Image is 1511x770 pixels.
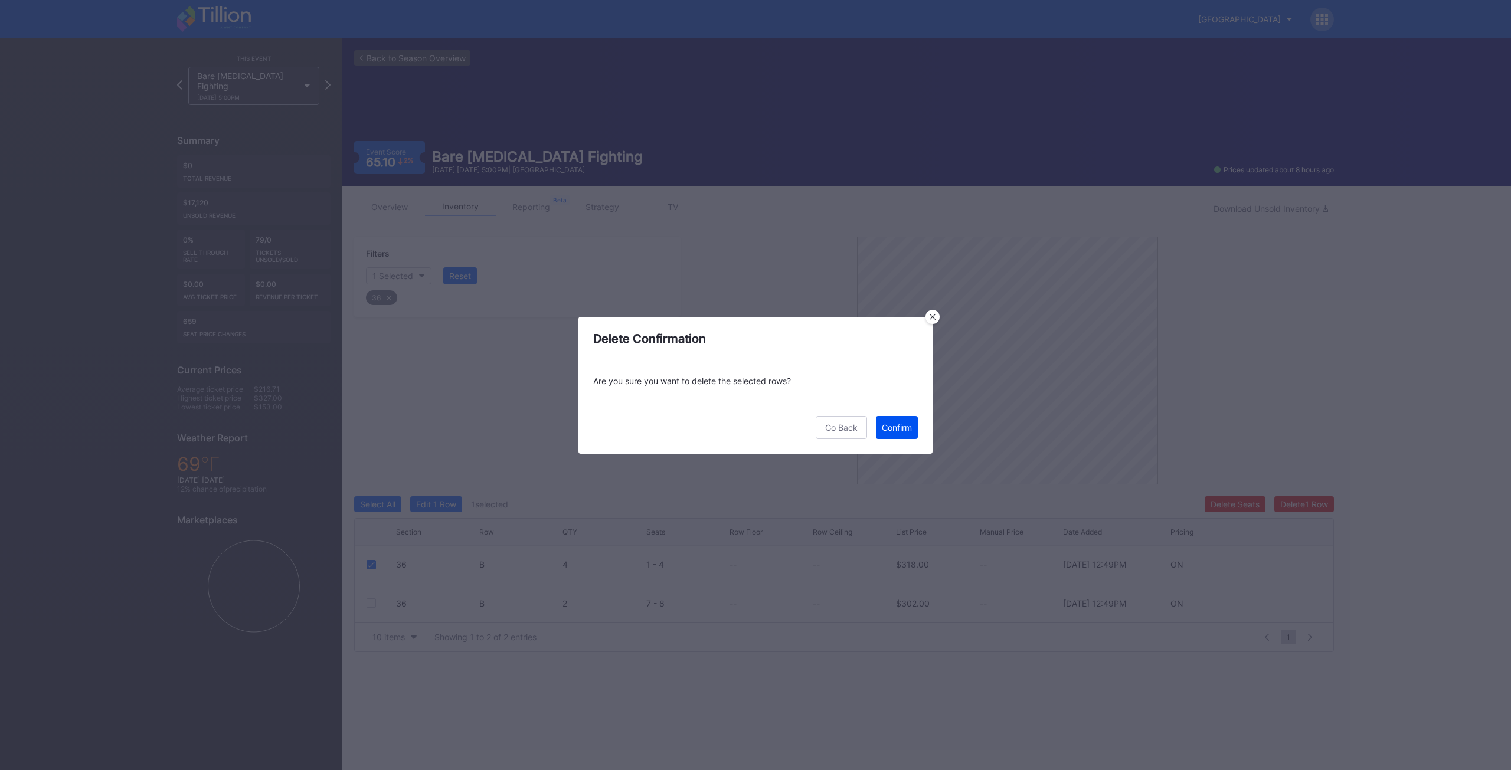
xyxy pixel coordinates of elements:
[825,422,858,432] div: Go Back
[876,416,918,439] button: Confirm
[882,422,912,432] div: Confirm
[578,361,933,401] div: Are you sure you want to delete the selected rows?
[578,317,933,361] div: Delete Confirmation
[816,416,867,439] button: Go Back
